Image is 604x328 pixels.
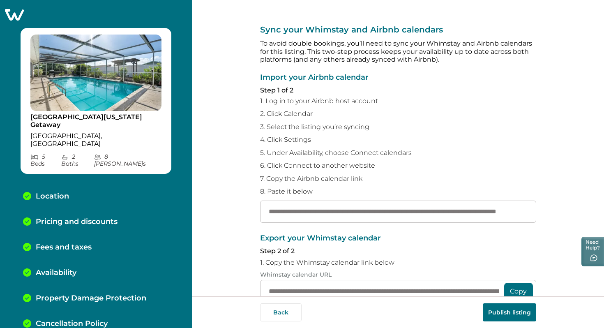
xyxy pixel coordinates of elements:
[36,268,76,277] p: Availability
[260,74,536,82] p: Import your Airbnb calendar
[260,234,536,243] p: Export your Whimstay calendar
[36,192,69,201] p: Location
[260,110,536,118] p: 2. Click Calendar
[30,35,161,111] img: propertyImage_Cape Coral Florida Getaway
[260,149,536,157] p: 5. Under Availability, choose Connect calendars
[260,123,536,131] p: 3. Select the listing you’re syncing
[30,113,161,129] p: [GEOGRAPHIC_DATA][US_STATE] Getaway
[36,243,92,252] p: Fees and taxes
[260,187,536,196] p: 8. Paste it below
[260,162,536,170] p: 6. Click Connect to another website
[260,86,536,95] p: Step 1 of 2
[260,136,536,144] p: 4. Click Settings
[260,39,536,64] p: To avoid double bookings, you’ll need to sync your Whimstay and Airbnb calendars for this listing...
[36,294,146,303] p: Property Damage Protection
[260,247,536,255] p: Step 2 of 2
[30,153,61,167] p: 5 Bed s
[61,153,94,167] p: 2 Bath s
[260,259,536,267] p: 1. Copy the Whimstay calendar link below
[504,283,533,299] button: Copy
[483,303,536,321] button: Publish listing
[94,153,162,167] p: 8 [PERSON_NAME] s
[30,132,161,148] p: [GEOGRAPHIC_DATA], [GEOGRAPHIC_DATA]
[260,303,302,321] button: Back
[260,175,536,183] p: 7. Copy the Airbnb calendar link
[260,271,536,278] p: Whimstay calendar URL
[36,217,118,226] p: Pricing and discounts
[260,97,536,105] p: 1. Log in to your Airbnb host account
[260,25,536,35] p: Sync your Whimstay and Airbnb calendars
